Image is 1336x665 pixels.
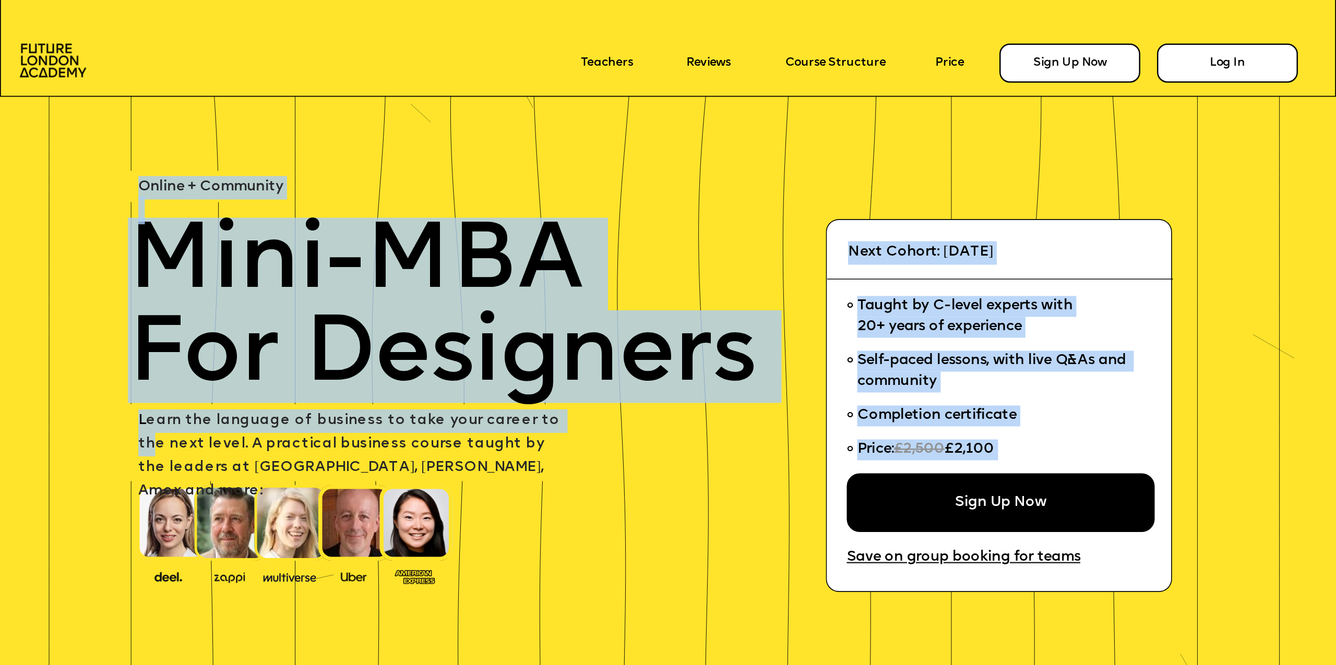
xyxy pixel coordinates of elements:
[857,408,1017,423] span: Completion certificate
[580,57,633,70] a: Teachers
[785,57,886,70] a: Course Structure
[389,566,441,586] img: image-93eab660-639c-4de6-957c-4ae039a0235a.png
[138,180,283,195] span: Online + Community
[142,567,195,584] img: image-388f4489-9820-4c53-9b08-f7df0b8d4ae2.png
[128,310,757,403] span: For Designers
[20,43,87,77] img: image-aac980e9-41de-4c2d-a048-f29dd30a0068.png
[935,57,964,70] a: Price
[128,217,583,310] span: Mini-MBA
[857,354,1130,389] span: Self-paced lessons, with live Q&As and community
[857,299,1073,334] span: Taught by C-level experts with 20+ years of experience
[686,57,731,70] a: Reviews
[138,413,564,498] span: earn the language of business to take your career to the next level. A practical business course ...
[857,442,894,457] span: Price:
[848,246,993,260] span: Next Cohort: [DATE]
[204,569,256,583] img: image-b2f1584c-cbf7-4a77-bbe0-f56ae6ee31f2.png
[945,442,994,457] span: £2,100
[258,567,321,584] img: image-b7d05013-d886-4065-8d38-3eca2af40620.png
[328,569,380,583] img: image-99cff0b2-a396-4aab-8550-cf4071da2cb9.png
[138,413,146,428] span: L
[894,442,945,457] span: £2,500
[847,550,1081,566] a: Save on group booking for teams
